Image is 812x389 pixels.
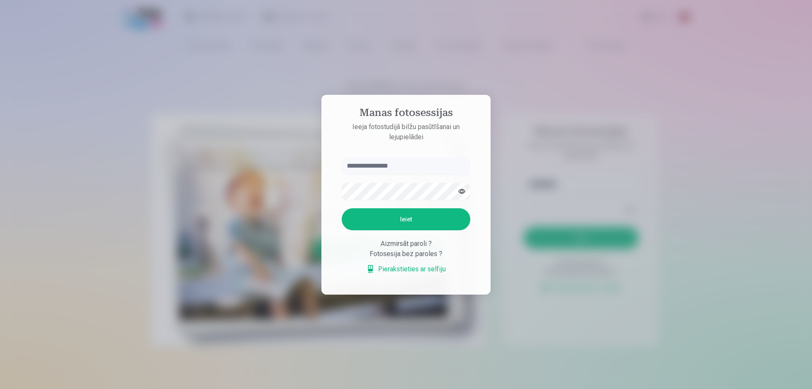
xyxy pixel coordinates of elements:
button: Ieiet [342,208,470,230]
h4: Manas fotosessijas [333,107,479,122]
div: Fotosesija bez paroles ? [342,249,470,259]
a: Pierakstieties ar selfiju [366,264,446,274]
p: Ieeja fotostudijā bilžu pasūtīšanai un lejupielādei [333,122,479,142]
div: Aizmirsāt paroli ? [342,239,470,249]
